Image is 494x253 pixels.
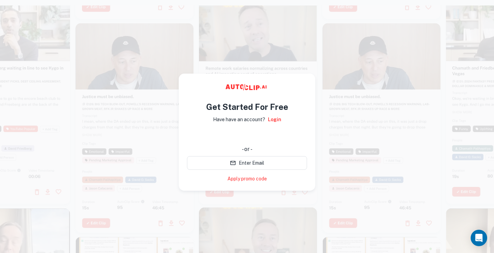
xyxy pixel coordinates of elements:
[187,156,307,170] button: Enter Email
[227,175,267,182] a: Apply promo code
[213,116,265,123] p: Have have an account?
[471,230,487,246] div: Open Intercom Messenger
[184,128,310,143] iframe: To enrich screen reader interactions, please activate Accessibility in Grammarly extension settings
[206,101,288,113] h4: Get Started For Free
[268,116,281,123] a: Login
[187,145,307,153] div: - or -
